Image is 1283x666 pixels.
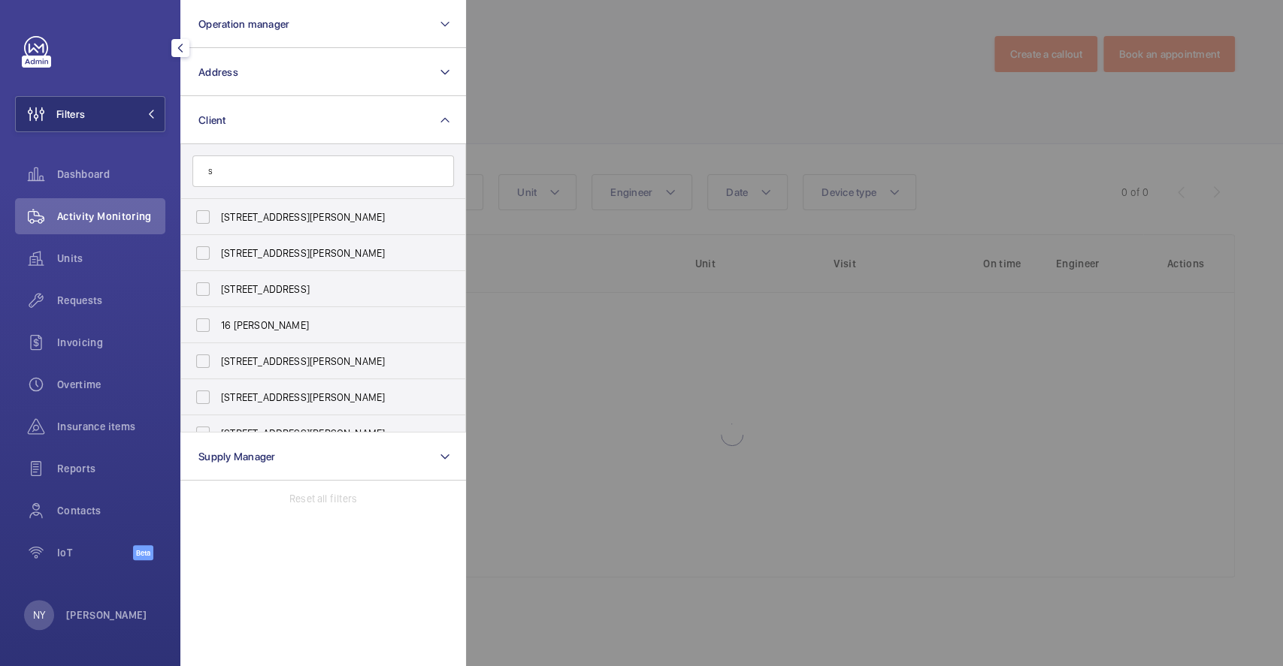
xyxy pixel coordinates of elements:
[57,503,165,518] span: Contacts
[57,461,165,476] span: Reports
[57,251,165,266] span: Units
[57,545,133,560] span: IoT
[15,96,165,132] button: Filters
[57,167,165,182] span: Dashboard
[56,107,85,122] span: Filters
[57,419,165,434] span: Insurance items
[66,607,147,622] p: [PERSON_NAME]
[57,209,165,224] span: Activity Monitoring
[57,377,165,392] span: Overtime
[57,335,165,350] span: Invoicing
[57,293,165,308] span: Requests
[33,607,45,622] p: NY
[133,545,153,560] span: Beta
